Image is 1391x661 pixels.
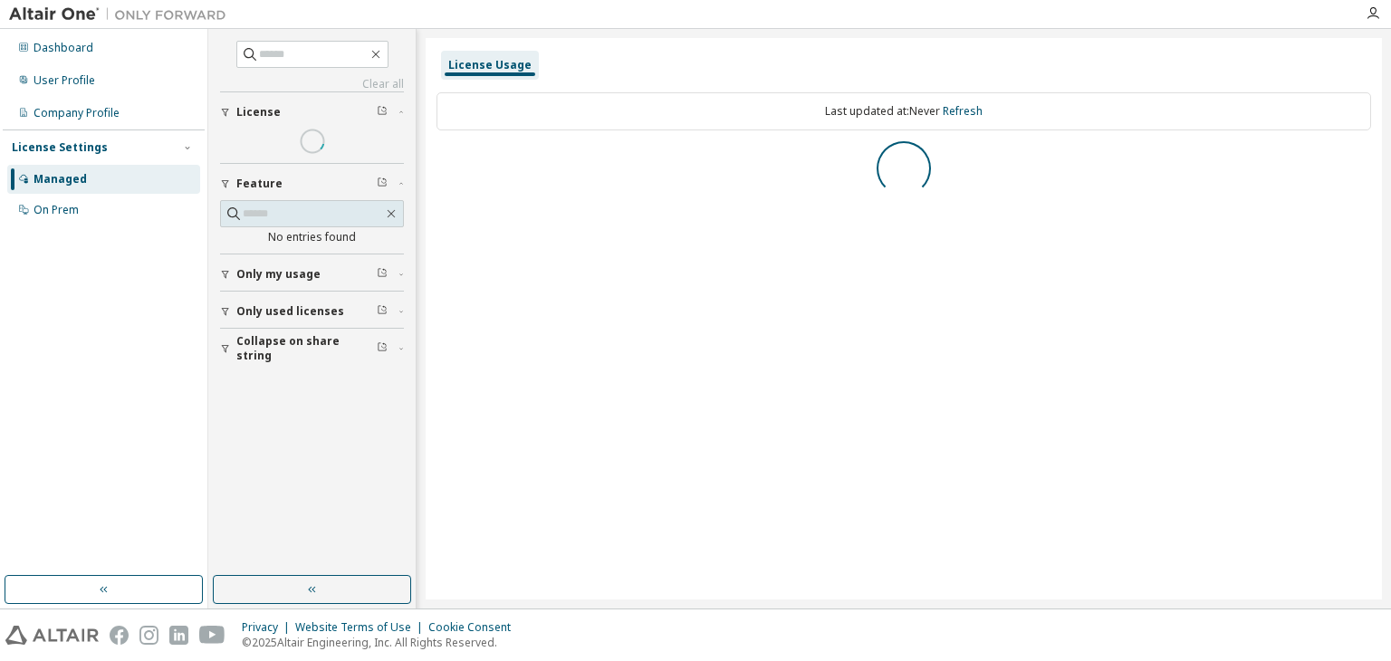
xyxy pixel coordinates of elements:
[110,626,129,645] img: facebook.svg
[12,140,108,155] div: License Settings
[377,267,388,282] span: Clear filter
[34,172,87,187] div: Managed
[220,230,404,244] div: No entries found
[34,73,95,88] div: User Profile
[199,626,225,645] img: youtube.svg
[377,304,388,319] span: Clear filter
[377,177,388,191] span: Clear filter
[34,106,120,120] div: Company Profile
[220,164,404,204] button: Feature
[220,77,404,91] a: Clear all
[9,5,235,24] img: Altair One
[236,267,321,282] span: Only my usage
[169,626,188,645] img: linkedin.svg
[943,103,983,119] a: Refresh
[377,341,388,356] span: Clear filter
[220,329,404,369] button: Collapse on share string
[139,626,158,645] img: instagram.svg
[34,203,79,217] div: On Prem
[236,334,377,363] span: Collapse on share string
[5,626,99,645] img: altair_logo.svg
[34,41,93,55] div: Dashboard
[295,620,428,635] div: Website Terms of Use
[236,177,283,191] span: Feature
[220,292,404,331] button: Only used licenses
[220,92,404,132] button: License
[448,58,532,72] div: License Usage
[436,92,1371,130] div: Last updated at: Never
[242,620,295,635] div: Privacy
[428,620,522,635] div: Cookie Consent
[236,304,344,319] span: Only used licenses
[236,105,281,120] span: License
[377,105,388,120] span: Clear filter
[220,254,404,294] button: Only my usage
[242,635,522,650] p: © 2025 Altair Engineering, Inc. All Rights Reserved.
